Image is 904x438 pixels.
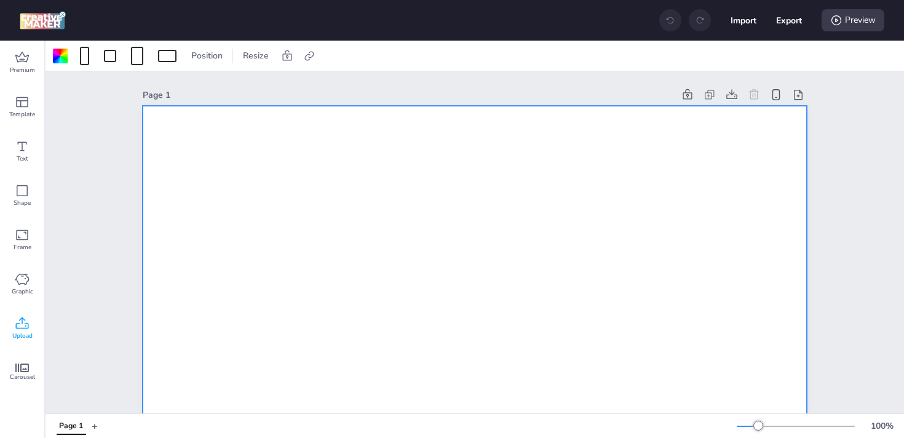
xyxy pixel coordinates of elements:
[14,242,31,252] span: Frame
[17,154,28,164] span: Text
[822,9,884,31] div: Preview
[14,198,31,208] span: Shape
[59,421,83,432] div: Page 1
[240,49,271,62] span: Resize
[92,415,98,437] button: +
[867,420,897,432] div: 100 %
[50,415,92,437] div: Tabs
[731,7,756,33] button: Import
[9,109,35,119] span: Template
[10,65,35,75] span: Premium
[12,331,33,341] span: Upload
[12,287,33,297] span: Graphic
[143,89,674,102] div: Page 1
[10,372,35,382] span: Carousel
[776,7,802,33] button: Export
[189,49,225,62] span: Position
[20,11,66,30] img: logo Creative Maker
